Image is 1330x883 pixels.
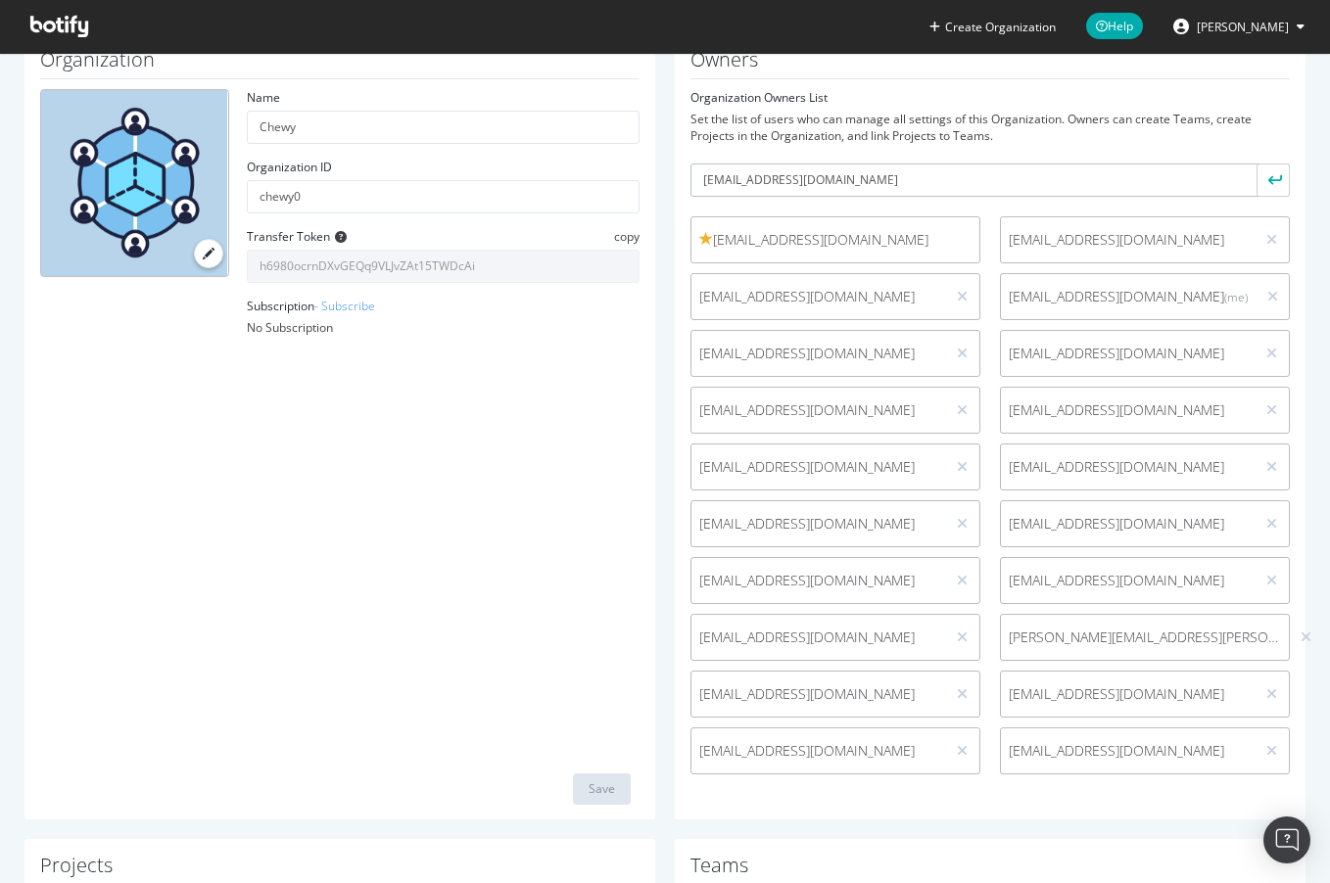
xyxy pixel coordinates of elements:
[1224,289,1248,304] small: (me)
[690,49,1290,79] h1: Owners
[699,571,937,590] span: [EMAIL_ADDRESS][DOMAIN_NAME]
[1009,230,1247,250] span: [EMAIL_ADDRESS][DOMAIN_NAME]
[699,741,937,761] span: [EMAIL_ADDRESS][DOMAIN_NAME]
[699,230,972,250] span: [EMAIL_ADDRESS][DOMAIN_NAME]
[614,228,640,245] span: copy
[247,89,280,106] label: Name
[1009,457,1247,477] span: [EMAIL_ADDRESS][DOMAIN_NAME]
[699,627,937,647] span: [EMAIL_ADDRESS][DOMAIN_NAME]
[1009,684,1247,704] span: [EMAIL_ADDRESS][DOMAIN_NAME]
[928,18,1057,36] button: Create Organization
[40,49,640,79] h1: Organization
[1158,11,1320,42] button: [PERSON_NAME]
[247,180,640,213] input: Organization ID
[690,111,1290,144] div: Set the list of users who can manage all settings of this Organization. Owners can create Teams, ...
[247,159,332,175] label: Organization ID
[699,344,937,363] span: [EMAIL_ADDRESS][DOMAIN_NAME]
[247,319,640,336] div: No Subscription
[1009,514,1247,534] span: [EMAIL_ADDRESS][DOMAIN_NAME]
[247,298,375,314] label: Subscription
[247,111,640,144] input: name
[1009,344,1247,363] span: [EMAIL_ADDRESS][DOMAIN_NAME]
[699,684,937,704] span: [EMAIL_ADDRESS][DOMAIN_NAME]
[699,457,937,477] span: [EMAIL_ADDRESS][DOMAIN_NAME]
[1009,741,1247,761] span: [EMAIL_ADDRESS][DOMAIN_NAME]
[573,773,631,805] button: Save
[1009,287,1248,306] span: [EMAIL_ADDRESS][DOMAIN_NAME]
[1009,627,1281,647] span: [PERSON_NAME][EMAIL_ADDRESS][PERSON_NAME][DOMAIN_NAME]
[589,780,615,797] div: Save
[690,89,828,106] label: Organization Owners List
[314,298,375,314] a: - Subscribe
[1009,400,1247,420] span: [EMAIL_ADDRESS][DOMAIN_NAME]
[1009,571,1247,590] span: [EMAIL_ADDRESS][DOMAIN_NAME]
[1197,19,1289,35] span: Mitchell Abdullah
[699,400,937,420] span: [EMAIL_ADDRESS][DOMAIN_NAME]
[1263,816,1310,863] div: Open Intercom Messenger
[247,228,330,245] label: Transfer Token
[690,163,1290,197] input: User email
[1086,13,1143,39] span: Help
[699,287,937,306] span: [EMAIL_ADDRESS][DOMAIN_NAME]
[699,514,937,534] span: [EMAIL_ADDRESS][DOMAIN_NAME]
